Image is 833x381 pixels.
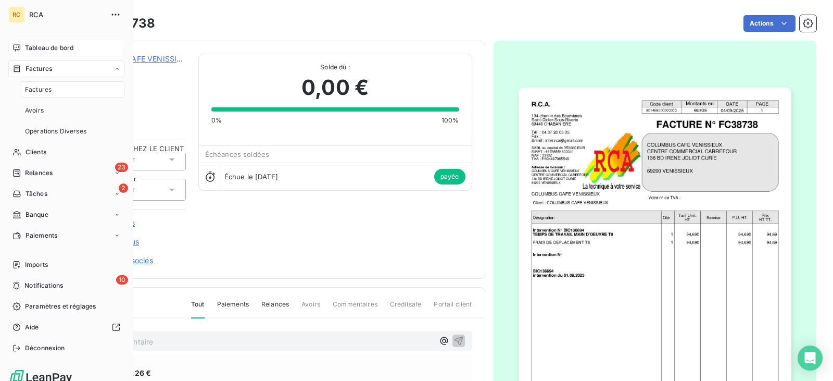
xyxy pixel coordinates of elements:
[119,367,151,378] span: 227,26 €
[743,15,796,32] button: Actions
[441,116,459,125] span: 100%
[434,300,472,317] span: Portail client
[25,43,73,53] span: Tableau de bord
[224,173,278,181] span: Échue le [DATE]
[8,319,124,336] a: Aide
[116,275,128,285] span: 10
[333,300,377,317] span: Commentaires
[301,72,369,103] span: 0,00 €
[26,210,48,219] span: Banque
[25,343,65,353] span: Déconnexion
[26,231,57,240] span: Paiements
[25,85,52,94] span: Factures
[191,300,205,318] span: Tout
[29,10,104,19] span: RCA
[301,300,320,317] span: Avoirs
[798,346,823,371] div: Open Intercom Messenger
[205,150,270,158] span: Échéances soldées
[82,54,192,63] a: COLUMBUS CAFE VENISSIEUX
[8,6,25,23] div: RC
[25,127,86,136] span: Opérations Diverses
[119,183,128,193] span: 2
[25,302,96,311] span: Paramètres et réglages
[211,63,459,72] span: Solde dû :
[434,169,465,185] span: payée
[26,148,46,157] span: Clients
[25,260,48,269] span: Imports
[261,300,289,317] span: Relances
[25,168,53,178] span: Relances
[26,64,52,73] span: Factures
[217,300,249,317] span: Paiements
[390,300,422,317] span: Creditsafe
[26,189,47,199] span: Tâches
[82,66,186,75] span: 90146900
[115,163,128,172] span: 23
[24,281,63,290] span: Notifications
[25,106,44,115] span: Avoirs
[211,116,222,125] span: 0%
[25,323,39,332] span: Aide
